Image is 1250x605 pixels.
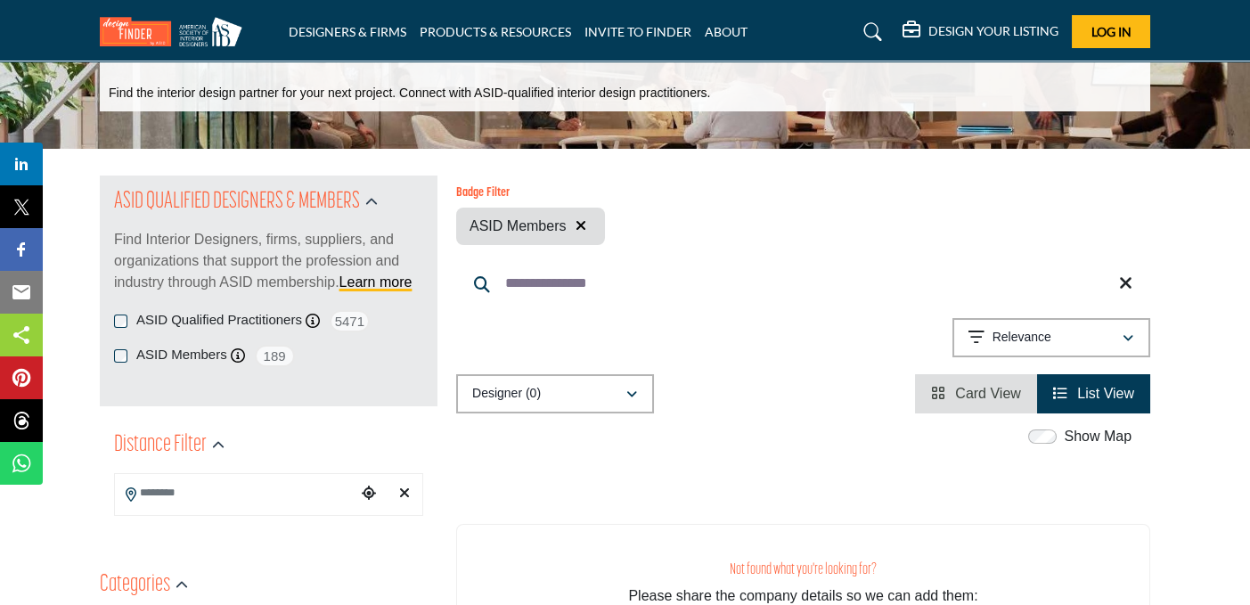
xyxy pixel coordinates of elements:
[628,588,977,603] span: Please share the company details so we can add them:
[339,274,413,290] a: Learn more
[114,349,127,363] input: ASID Members checkbox
[100,17,251,46] img: Site Logo
[705,24,748,39] a: ABOUT
[470,216,566,237] span: ASID Members
[330,310,370,332] span: 5471
[1053,386,1134,401] a: View List
[493,560,1114,579] h3: Not found what you're looking for?
[915,374,1037,413] li: Card View
[993,329,1051,347] p: Relevance
[255,345,295,367] span: 189
[456,374,654,413] button: Designer (0)
[1077,386,1134,401] span: List View
[846,18,894,46] a: Search
[114,429,207,462] h2: Distance Filter
[952,318,1150,357] button: Relevance
[289,24,406,39] a: DESIGNERS & FIRMS
[391,475,418,513] div: Clear search location
[114,186,360,218] h2: ASID QUALIFIED DESIGNERS & MEMBERS
[584,24,691,39] a: INVITE TO FINDER
[1091,24,1132,39] span: Log In
[1037,374,1150,413] li: List View
[903,21,1058,43] div: DESIGN YOUR LISTING
[931,386,1021,401] a: View Card
[114,315,127,328] input: ASID Qualified Practitioners checkbox
[456,262,1150,305] input: Search Keyword
[355,475,382,513] div: Choose your current location
[1064,426,1132,447] label: Show Map
[100,569,170,601] h2: Categories
[456,186,605,201] h6: Badge Filter
[472,385,541,403] p: Designer (0)
[136,310,302,331] label: ASID Qualified Practitioners
[928,23,1058,39] h5: DESIGN YOUR LISTING
[114,229,423,293] p: Find Interior Designers, firms, suppliers, and organizations that support the profession and indu...
[109,85,710,102] p: Find the interior design partner for your next project. Connect with ASID-qualified interior desi...
[420,24,571,39] a: PRODUCTS & RESOURCES
[115,476,355,511] input: Search Location
[955,386,1021,401] span: Card View
[136,345,227,365] label: ASID Members
[1072,15,1150,48] button: Log In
